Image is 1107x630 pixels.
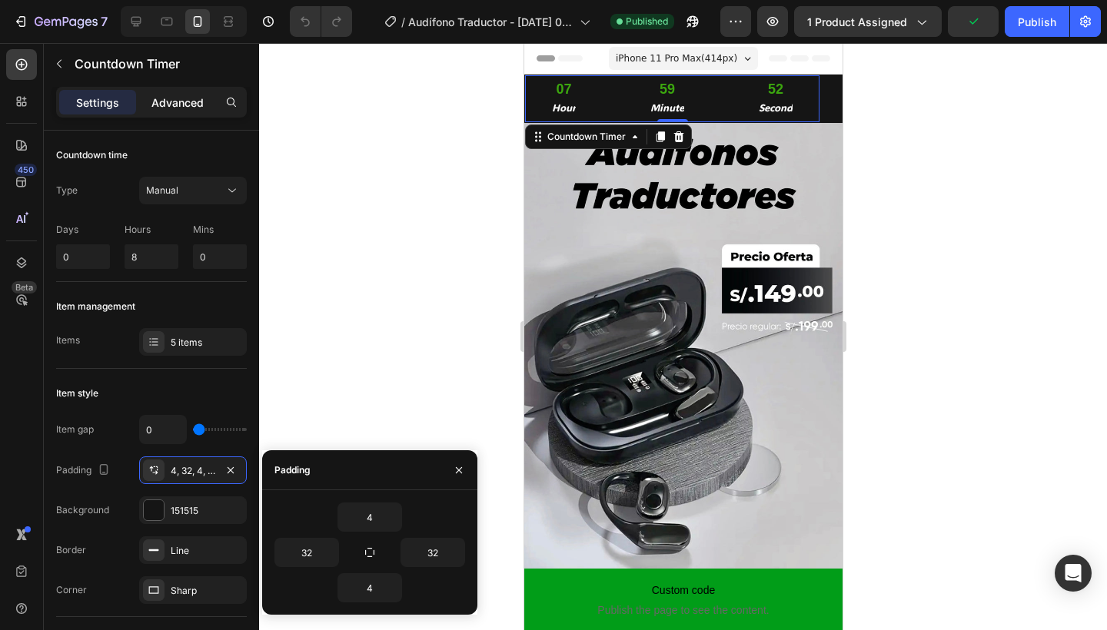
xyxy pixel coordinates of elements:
[76,94,119,111] p: Settings
[56,333,80,347] div: Items
[171,504,243,518] div: 151515
[56,148,128,162] div: Countdown time
[56,223,110,237] p: Days
[151,94,204,111] p: Advanced
[56,543,86,557] div: Border
[12,281,37,293] div: Beta
[75,55,241,73] p: Countdown Timer
[56,423,94,436] div: Item gap
[140,416,186,443] input: Auto
[171,544,243,558] div: Line
[524,43,843,630] iframe: Design area
[338,503,401,531] input: Auto
[274,463,311,477] div: Padding
[408,14,573,30] span: Audífono Traductor - [DATE] 02:07:34
[101,12,108,31] p: 7
[171,336,243,350] div: 5 items
[171,464,215,478] div: 4, 32, 4, 32
[193,223,247,237] p: Mins
[338,574,401,602] input: Auto
[125,223,178,237] p: Hours
[290,6,352,37] div: Undo/Redo
[56,503,109,517] div: Background
[401,539,464,566] input: Auto
[275,539,338,566] input: Auto
[171,584,243,598] div: Sharp
[1005,6,1069,37] button: Publish
[1055,555,1092,592] div: Open Intercom Messenger
[401,14,405,30] span: /
[6,6,115,37] button: 7
[1018,14,1056,30] div: Publish
[139,177,247,204] button: Manual
[626,15,668,28] span: Published
[56,184,78,197] div: Type
[146,184,178,196] span: Manual
[15,164,37,176] div: 450
[56,460,113,481] div: Padding
[56,300,135,313] div: Item management
[794,6,942,37] button: 1 product assigned
[56,583,87,597] div: Corner
[56,386,98,400] div: Item style
[807,14,907,30] span: 1 product assigned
